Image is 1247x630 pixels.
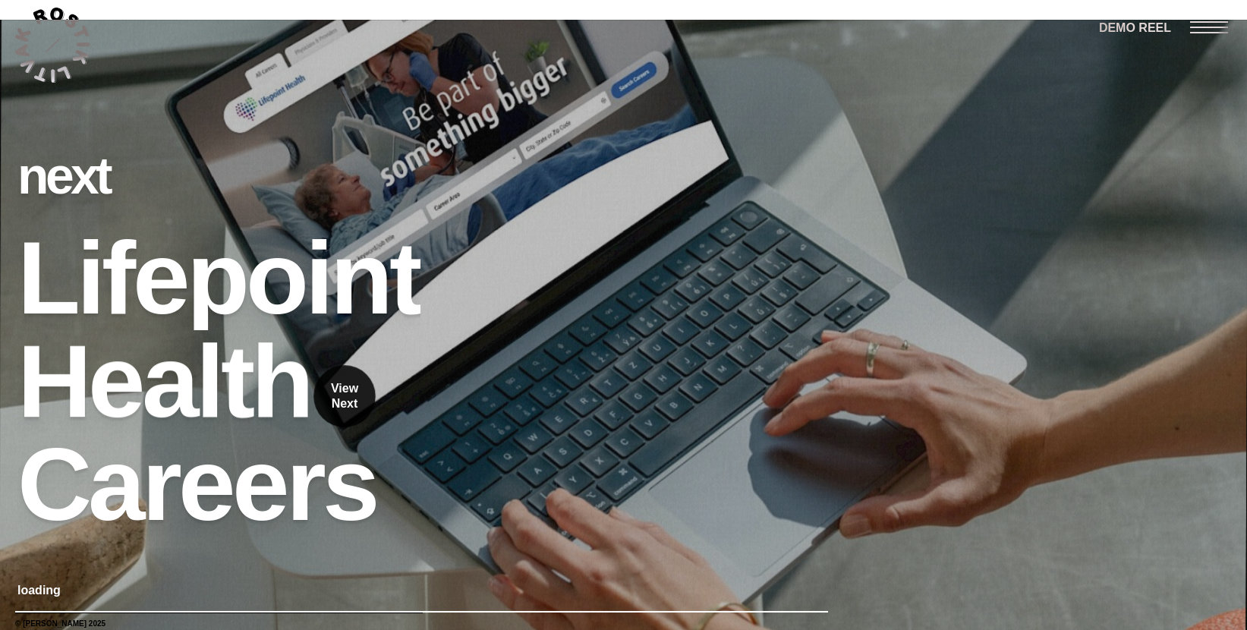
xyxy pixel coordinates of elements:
[46,124,71,227] div: e
[71,124,96,227] div: x
[251,330,310,433] div: h
[17,433,88,537] div: C
[102,227,132,330] div: f
[389,227,420,330] div: t
[88,433,142,537] div: a
[77,227,102,330] div: i
[330,227,389,330] div: n
[305,227,330,330] div: i
[221,330,251,433] div: t
[142,433,178,537] div: r
[1099,18,1171,39] a: DEMO REEL
[17,227,77,330] div: L
[286,433,323,537] div: r
[133,227,187,330] div: e
[15,55,423,614] a: nextLifepoint Health Careersloading
[246,227,305,330] div: o
[323,433,376,537] div: s
[232,433,286,537] div: e
[88,330,142,433] div: e
[17,330,88,433] div: H
[196,330,221,433] div: l
[187,227,246,330] div: p
[96,124,109,227] div: t
[178,433,232,537] div: e
[17,124,46,227] div: n
[142,330,196,433] div: a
